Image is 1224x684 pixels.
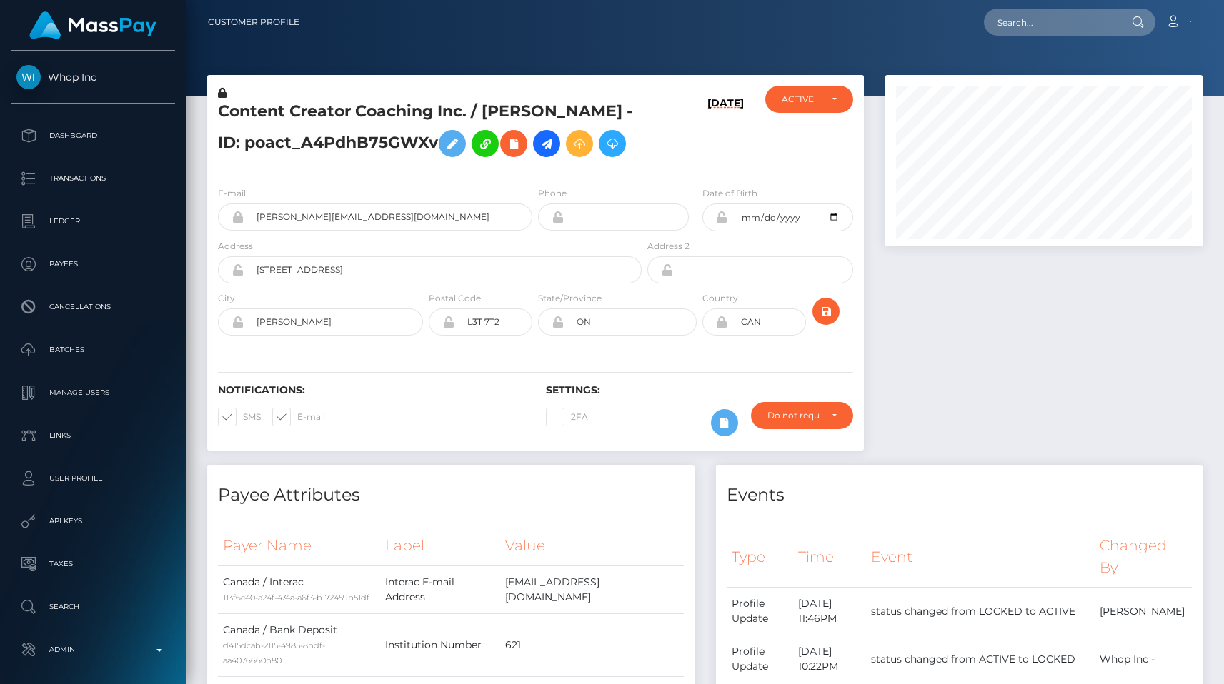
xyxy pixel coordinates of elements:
[16,596,169,618] p: Search
[866,635,1095,683] td: status changed from ACTIVE to LOCKED
[16,425,169,446] p: Links
[11,71,175,84] span: Whop Inc
[218,483,684,508] h4: Payee Attributes
[16,253,169,275] p: Payees
[16,168,169,189] p: Transactions
[11,118,175,154] a: Dashboard
[16,639,169,660] p: Admin
[727,635,794,683] td: Profile Update
[16,125,169,146] p: Dashboard
[208,7,299,37] a: Customer Profile
[272,408,325,426] label: E-mail
[218,240,253,253] label: Address
[11,203,175,239] a: Ledger
[16,553,169,575] p: Taxes
[533,130,560,157] a: Initiate Payout
[546,384,852,396] h6: Settings:
[727,483,1193,508] h4: Events
[223,640,325,665] small: d415dcab-2115-4985-8bdf-aa4076660b80
[11,418,175,453] a: Links
[500,565,683,613] td: [EMAIL_ADDRESS][DOMAIN_NAME]
[11,289,175,325] a: Cancellations
[1095,588,1192,635] td: [PERSON_NAME]
[702,292,738,305] label: Country
[707,97,744,169] h6: [DATE]
[1095,526,1192,587] th: Changed By
[538,187,567,200] label: Phone
[702,187,757,200] label: Date of Birth
[218,408,261,426] label: SMS
[11,375,175,411] a: Manage Users
[380,613,500,676] td: Institution Number
[218,187,246,200] label: E-mail
[751,402,852,429] button: Do not require
[782,94,820,105] div: ACTIVE
[223,593,369,603] small: 113f6c40-a24f-474a-a6f3-b172459b51df
[16,65,41,89] img: Whop Inc
[380,565,500,613] td: Interac E-mail Address
[546,408,588,426] label: 2FA
[500,526,683,565] th: Value
[866,588,1095,635] td: status changed from LOCKED to ACTIVE
[984,9,1118,36] input: Search...
[647,240,690,253] label: Address 2
[11,161,175,196] a: Transactions
[11,332,175,368] a: Batches
[793,526,865,587] th: Time
[218,101,634,164] h5: Content Creator Coaching Inc. / [PERSON_NAME] - ID: poact_A4PdhB75GWXv
[11,503,175,539] a: API Keys
[380,526,500,565] th: Label
[16,339,169,361] p: Batches
[866,526,1095,587] th: Event
[218,526,380,565] th: Payer Name
[538,292,602,305] label: State/Province
[767,410,820,421] div: Do not require
[727,588,794,635] td: Profile Update
[16,211,169,232] p: Ledger
[11,246,175,282] a: Payees
[11,589,175,625] a: Search
[11,632,175,668] a: Admin
[218,292,235,305] label: City
[218,384,524,396] h6: Notifications:
[218,613,380,676] td: Canada / Bank Deposit
[500,613,683,676] td: 621
[793,635,865,683] td: [DATE] 10:22PM
[16,511,169,532] p: API Keys
[29,11,156,39] img: MassPay Logo
[793,588,865,635] td: [DATE] 11:46PM
[16,382,169,403] p: Manage Users
[11,546,175,582] a: Taxes
[16,296,169,318] p: Cancellations
[11,461,175,496] a: User Profile
[727,526,794,587] th: Type
[218,565,380,613] td: Canada / Interac
[429,292,481,305] label: Postal Code
[1095,635,1192,683] td: Whop Inc -
[16,468,169,489] p: User Profile
[765,86,853,113] button: ACTIVE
